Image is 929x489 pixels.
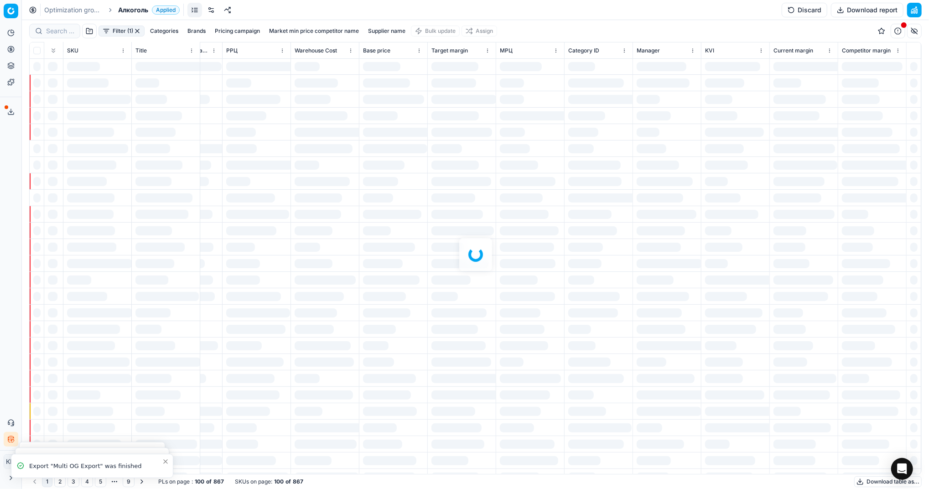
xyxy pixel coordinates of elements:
[160,456,171,467] button: Close toast
[4,455,18,468] span: КM
[152,5,180,15] span: Applied
[891,458,913,480] div: Open Intercom Messenger
[118,5,180,15] span: АлкогольApplied
[29,462,162,471] div: Export "Multi OG Export" was finished
[118,5,148,15] span: Алкоголь
[44,5,103,15] a: Optimization groups
[782,3,827,17] button: Discard
[44,5,180,15] nav: breadcrumb
[831,3,903,17] button: Download report
[4,454,18,469] button: КM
